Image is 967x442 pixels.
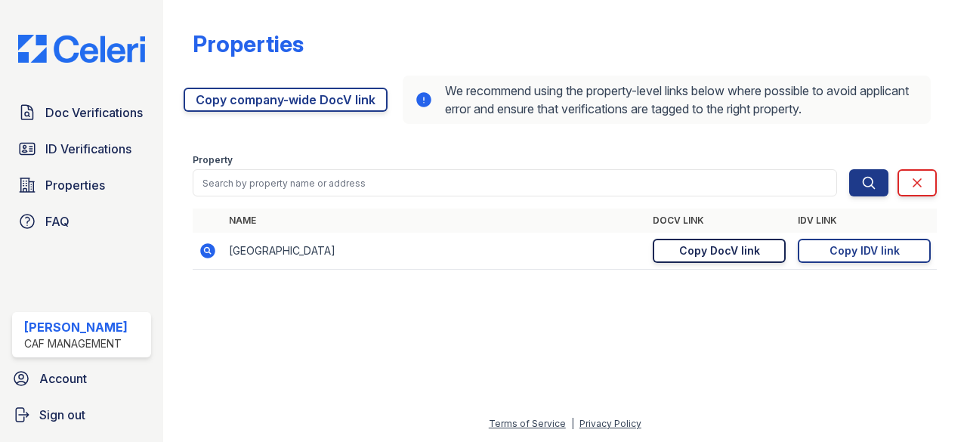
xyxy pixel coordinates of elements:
span: Sign out [39,406,85,424]
span: ID Verifications [45,140,131,158]
a: Copy DocV link [653,239,786,263]
a: Terms of Service [489,418,566,429]
div: Copy DocV link [679,243,760,258]
div: CAF Management [24,336,128,351]
a: ID Verifications [12,134,151,164]
div: Copy IDV link [830,243,900,258]
th: IDV Link [792,209,937,233]
span: Doc Verifications [45,104,143,122]
td: [GEOGRAPHIC_DATA] [223,233,647,270]
label: Property [193,154,233,166]
a: Privacy Policy [579,418,641,429]
a: Copy company-wide DocV link [184,88,388,112]
div: We recommend using the property-level links below where possible to avoid applicant error and ens... [403,76,931,124]
span: FAQ [45,212,70,230]
th: Name [223,209,647,233]
a: Properties [12,170,151,200]
a: FAQ [12,206,151,236]
span: Account [39,369,87,388]
th: DocV Link [647,209,792,233]
a: Sign out [6,400,157,430]
a: Doc Verifications [12,97,151,128]
img: CE_Logo_Blue-a8612792a0a2168367f1c8372b55b34899dd931a85d93a1a3d3e32e68fde9ad4.png [6,35,157,63]
a: Copy IDV link [798,239,931,263]
a: Account [6,363,157,394]
span: Properties [45,176,105,194]
div: Properties [193,30,304,57]
input: Search by property name or address [193,169,837,196]
div: | [571,418,574,429]
div: [PERSON_NAME] [24,318,128,336]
